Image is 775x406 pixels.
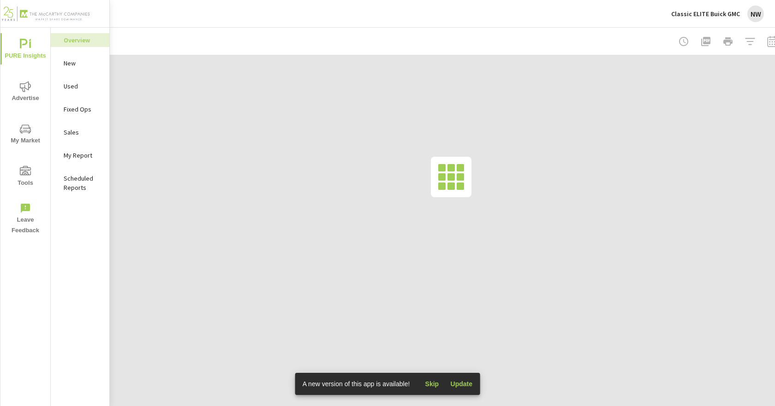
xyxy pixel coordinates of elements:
[447,377,476,391] button: Update
[303,380,410,388] span: A new version of this app is available!
[51,148,109,162] div: My Report
[51,33,109,47] div: Overview
[51,102,109,116] div: Fixed Ops
[3,124,48,146] span: My Market
[64,174,102,192] p: Scheduled Reports
[64,82,102,91] p: Used
[64,128,102,137] p: Sales
[3,39,48,61] span: PURE Insights
[3,166,48,188] span: Tools
[3,203,48,236] span: Leave Feedback
[0,28,50,240] div: nav menu
[51,79,109,93] div: Used
[747,6,764,22] div: NW
[51,125,109,139] div: Sales
[64,35,102,45] p: Overview
[64,59,102,68] p: New
[450,380,472,388] span: Update
[51,56,109,70] div: New
[421,380,443,388] span: Skip
[3,81,48,104] span: Advertise
[671,10,740,18] p: Classic ELITE Buick GMC
[64,105,102,114] p: Fixed Ops
[417,377,447,391] button: Skip
[51,171,109,194] div: Scheduled Reports
[64,151,102,160] p: My Report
